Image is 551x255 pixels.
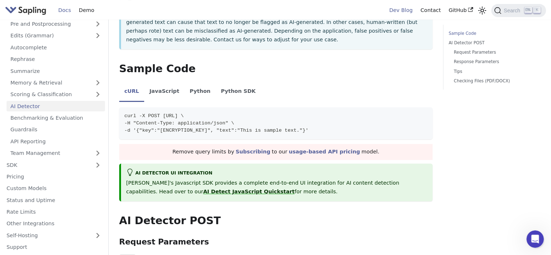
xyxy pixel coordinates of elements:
a: Support [3,242,105,252]
a: Team Management [7,148,105,159]
span: -H "Content-Type: application/json" \ [124,120,234,126]
a: SDK [3,160,91,170]
li: JavaScript [144,82,184,102]
a: AI Detect JavaScript Quickstart [203,189,295,194]
p: All AI detection systems have false positives and false negatives. In some cases, small modificat... [126,9,427,44]
a: Checking Files (PDF/DOCX) [454,78,535,85]
button: Expand sidebar category 'SDK' [91,160,105,170]
a: Request Parameters [454,49,535,56]
a: Other Integrations [3,218,105,229]
span: -d '{"key":"[ENCRYPTION_KEY]", "text":"This is sample text."}' [124,128,308,133]
a: Sample Code [448,30,538,37]
a: Rephrase [7,54,105,65]
a: Pre and Postprocessing [7,19,105,29]
a: Contact [417,5,445,16]
a: GitHub [444,5,477,16]
a: Status and Uptime [3,195,105,205]
a: Dev Blog [385,5,416,16]
a: Tips [454,68,535,75]
a: Guardrails [7,124,105,135]
button: Search (Ctrl+K) [491,4,546,17]
a: Autocomplete [7,42,105,53]
span: Search [501,8,525,13]
a: AI Detector [7,101,105,111]
div: AI Detector UI integration [126,169,427,177]
a: usage-based API pricing [289,149,360,155]
a: Edits (Grammar) [7,30,105,41]
li: cURL [119,82,144,102]
h3: Request Parameters [119,237,433,247]
h2: AI Detector POST [119,214,433,227]
a: Custom Models [3,183,105,194]
a: API Reporting [7,136,105,147]
kbd: K [533,7,540,13]
p: [PERSON_NAME]'s Javascript SDK provides a complete end-to-end UI integration for AI content detec... [126,179,427,196]
a: AI Detector POST [448,40,538,46]
a: Rate Limits [3,207,105,217]
a: Pricing [3,172,105,182]
li: Python [184,82,216,102]
a: Docs [54,5,75,16]
a: Self-Hosting [3,230,105,240]
span: curl -X POST [URL] \ [124,113,184,119]
a: Response Parameters [454,58,535,65]
a: Sapling.ai [5,5,49,16]
button: Switch between dark and light mode (currently light mode) [477,5,488,16]
a: Scoring & Classification [7,89,105,100]
a: Subscribing [235,149,270,155]
a: Demo [75,5,98,16]
a: Summarize [7,66,105,76]
img: Sapling.ai [5,5,46,16]
iframe: Intercom live chat [526,230,544,248]
a: Benchmarking & Evaluation [7,113,105,123]
li: Python SDK [216,82,261,102]
div: Remove query limits by to our model. [119,144,433,160]
a: Memory & Retrieval [7,78,105,88]
h2: Sample Code [119,62,433,75]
